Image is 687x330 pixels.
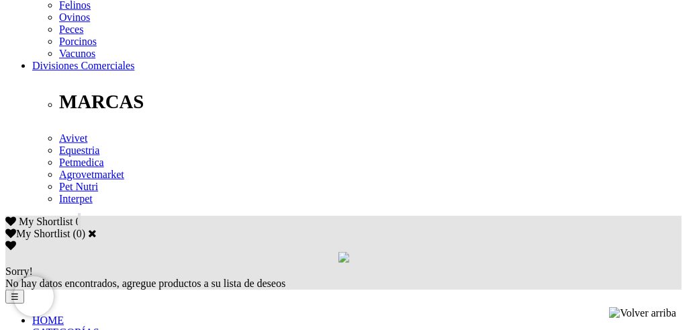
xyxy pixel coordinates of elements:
iframe: Brevo live chat [13,276,54,317]
a: Avivet [59,132,87,144]
a: Divisiones Comerciales [32,60,134,71]
a: HOME [32,315,64,326]
button: ☰ [5,290,24,304]
a: Vacunos [59,48,95,59]
p: MARCAS [59,91,682,113]
a: Cerrar [88,228,97,239]
a: Petmedica [59,157,104,168]
a: Porcinos [59,36,97,47]
a: Agrovetmarket [59,169,124,180]
label: My Shortlist [5,228,70,239]
a: Equestria [59,145,99,156]
div: No hay datos encontrados, agregue productos a su lista de deseos [5,265,682,290]
span: 0 [75,216,81,227]
label: 0 [77,228,82,239]
span: Sorry! [5,265,33,277]
img: Volver arriba [609,307,676,319]
a: Ovinos [59,11,90,23]
span: My Shortlist [19,216,73,227]
span: ( ) [73,228,85,239]
a: Peces [59,24,83,35]
a: Pet Nutri [59,181,98,192]
a: Interpet [59,193,93,204]
img: loading.gif [338,252,349,263]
